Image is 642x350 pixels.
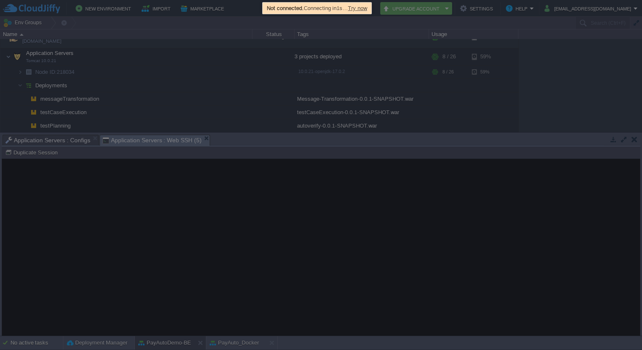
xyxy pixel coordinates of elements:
[348,5,367,11] span: Try now
[265,3,369,13] div: Connecting in …
[225,61,413,77] h1: Error
[267,5,304,11] b: Not connected.
[337,5,342,11] span: 1s
[225,84,413,109] p: An error has occurred and this action cannot be completed. If the problem persists, please notify...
